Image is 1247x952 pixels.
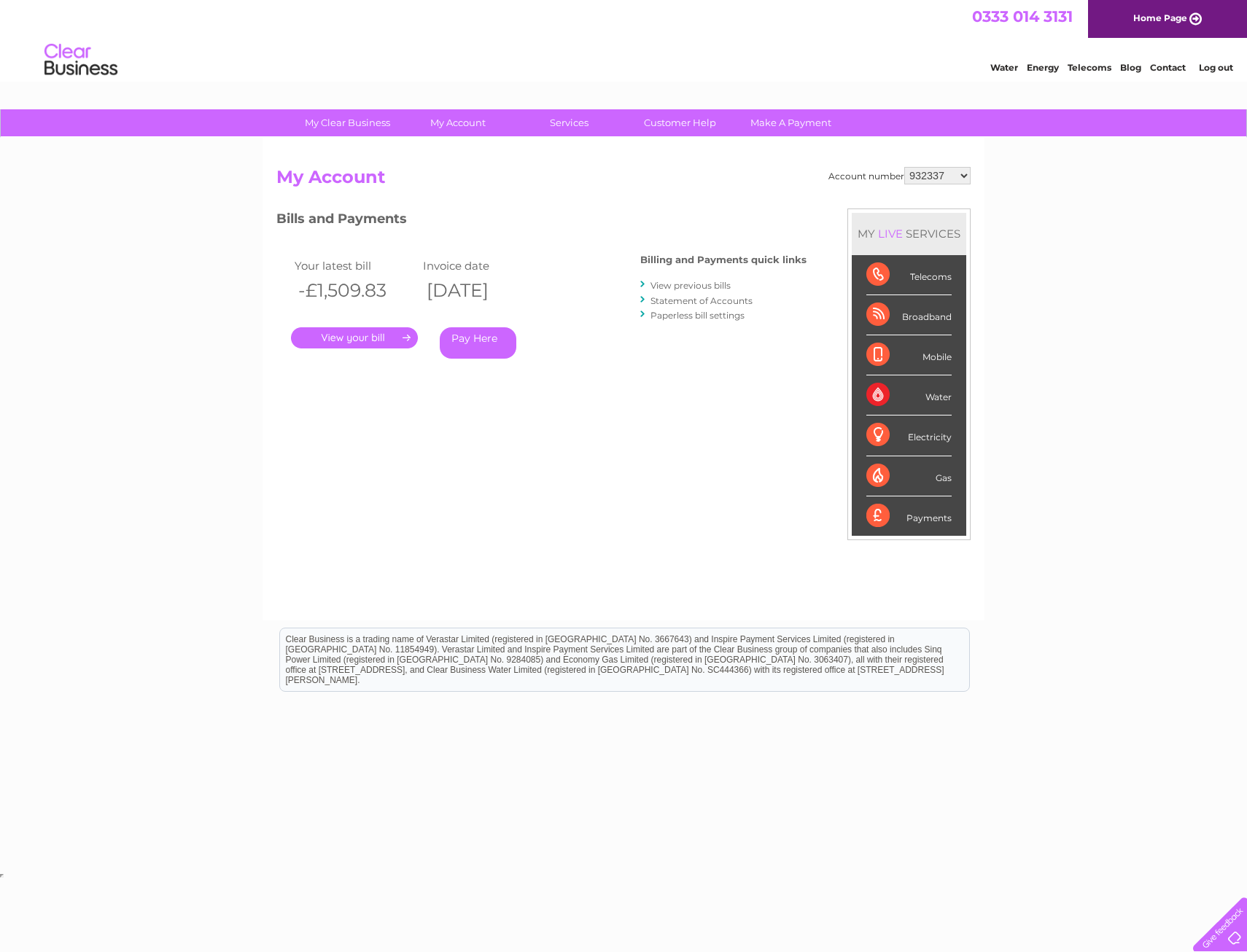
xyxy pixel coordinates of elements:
[620,109,740,136] a: Customer Help
[990,62,1018,73] a: Water
[972,7,1073,26] a: 0333 014 3131
[640,254,807,265] h4: Billing and Payments quick links
[866,496,952,536] div: Payments
[509,109,629,136] a: Services
[1027,62,1059,73] a: Energy
[1150,62,1186,73] a: Contact
[866,335,952,375] div: Mobile
[291,256,419,276] td: Your latest bill
[1120,62,1141,73] a: Blog
[828,167,971,184] div: Account number
[440,327,516,359] a: Pay Here
[1068,62,1111,73] a: Telecoms
[866,456,952,496] div: Gas
[276,208,807,234] h3: Bills and Payments
[866,415,952,456] div: Electricity
[650,280,731,291] a: View previous bills
[866,255,952,295] div: Telecoms
[731,109,851,136] a: Make A Payment
[276,167,971,195] h2: My Account
[398,109,518,136] a: My Account
[280,8,969,71] div: Clear Business is a trading name of Verastar Limited (registered in [GEOGRAPHIC_DATA] No. 3667643...
[287,109,408,136] a: My Clear Business
[875,227,906,241] div: LIVE
[650,295,753,306] a: Statement of Accounts
[852,213,966,254] div: MY SERVICES
[866,375,952,415] div: Water
[1199,62,1233,73] a: Log out
[419,276,548,305] th: [DATE]
[44,38,118,82] img: logo.png
[419,256,548,276] td: Invoice date
[291,327,418,348] a: .
[650,310,745,321] a: Paperless bill settings
[291,276,419,305] th: -£1,509.83
[866,295,952,335] div: Broadband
